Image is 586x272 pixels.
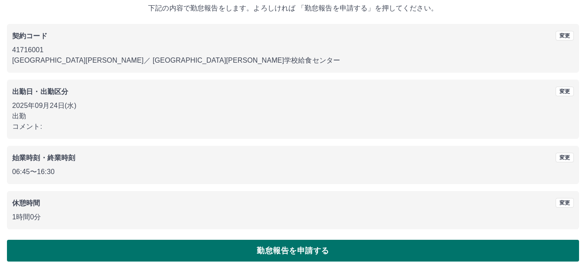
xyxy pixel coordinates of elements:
[12,212,574,222] p: 1時間0分
[12,121,574,132] p: コメント:
[556,31,574,40] button: 変更
[12,45,574,55] p: 41716001
[12,32,47,40] b: 契約コード
[12,199,40,207] b: 休憩時間
[7,240,579,262] button: 勤怠報告を申請する
[556,198,574,208] button: 変更
[12,154,75,161] b: 始業時刻・終業時刻
[7,3,579,13] p: 下記の内容で勤怠報告をします。よろしければ 「勤怠報告を申請する」を押してください。
[556,153,574,162] button: 変更
[12,88,68,95] b: 出勤日・出勤区分
[12,167,574,177] p: 06:45 〜 16:30
[556,87,574,96] button: 変更
[12,111,574,121] p: 出勤
[12,55,574,66] p: [GEOGRAPHIC_DATA][PERSON_NAME] ／ [GEOGRAPHIC_DATA][PERSON_NAME]学校給食センター
[12,101,574,111] p: 2025年09月24日(水)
